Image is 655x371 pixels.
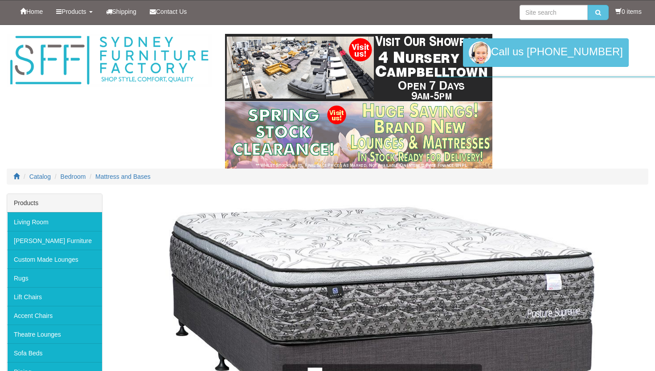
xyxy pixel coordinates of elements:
[49,0,99,23] a: Products
[13,0,49,23] a: Home
[7,325,102,343] a: Theatre Lounges
[99,0,143,23] a: Shipping
[29,173,51,180] a: Catalog
[95,173,151,180] a: Mattress and Bases
[7,34,212,87] img: Sydney Furniture Factory
[26,8,43,15] span: Home
[143,0,193,23] a: Contact Us
[7,194,102,212] div: Products
[7,212,102,231] a: Living Room
[7,287,102,306] a: Lift Chairs
[156,8,187,15] span: Contact Us
[7,343,102,362] a: Sofa Beds
[7,268,102,287] a: Rugs
[615,7,642,16] li: 0 items
[520,5,588,20] input: Site search
[61,173,86,180] a: Bedroom
[7,306,102,325] a: Accent Chairs
[7,231,102,250] a: [PERSON_NAME] Furniture
[7,250,102,268] a: Custom Made Lounges
[61,8,86,15] span: Products
[112,8,137,15] span: Shipping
